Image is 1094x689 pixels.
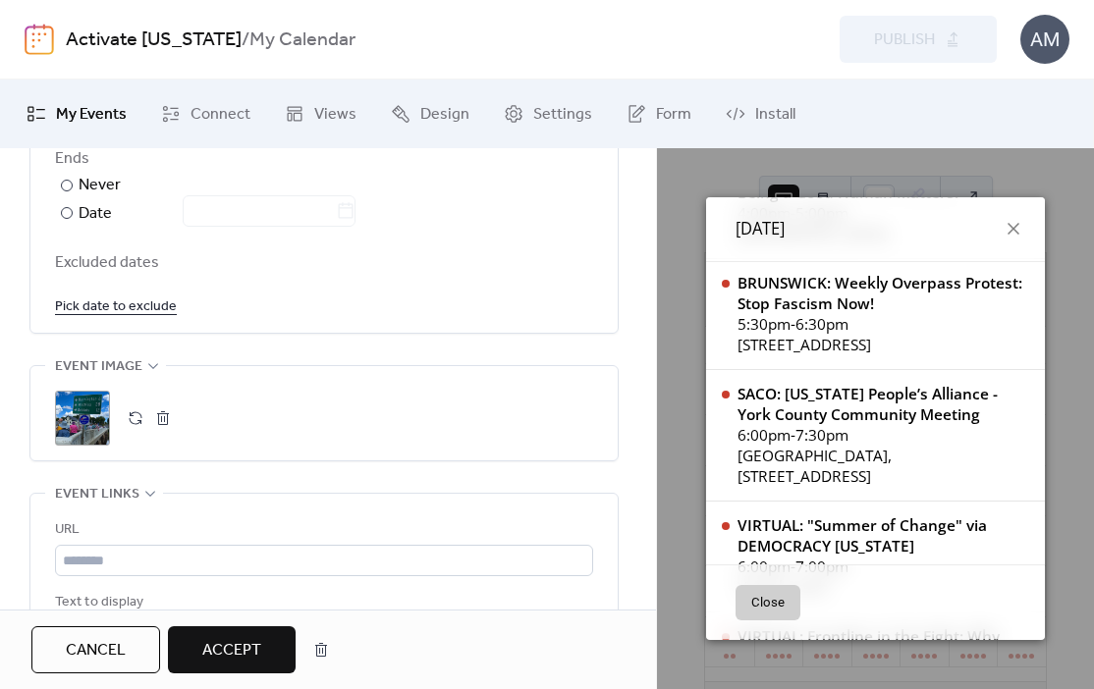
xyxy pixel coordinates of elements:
button: Accept [168,626,296,673]
a: My Events [12,87,141,140]
span: Excluded dates [55,251,593,275]
span: - [791,314,795,335]
div: AM [1020,15,1069,64]
span: Event image [55,355,142,379]
a: Install [711,87,810,140]
span: Install [755,103,795,127]
span: Pick date to exclude [55,295,177,319]
a: Activate [US_STATE] [66,22,242,59]
a: Form [612,87,706,140]
button: Cancel [31,626,160,673]
span: Cancel [66,639,126,662]
img: logo [25,24,54,55]
a: Settings [489,87,607,140]
span: Event links [55,483,139,506]
div: Text to display [55,591,589,614]
div: VIRTUAL: "Summer of Change" via DEMOCRACY [US_STATE] [738,515,1029,556]
a: Connect [146,87,265,140]
div: Ends [55,147,589,171]
span: 7:00pm [795,556,848,577]
span: Connect [191,103,250,127]
span: My Events [56,103,127,127]
span: 6:30pm [795,314,848,335]
div: ; [55,391,110,446]
div: Date [79,201,356,227]
span: 5:30pm [738,314,791,335]
b: / [242,22,249,59]
span: 7:30pm [795,425,848,446]
span: 6:00pm [738,425,791,446]
span: Design [420,103,469,127]
div: Never [79,174,122,197]
div: URL [55,518,589,542]
a: Design [376,87,484,140]
a: Views [270,87,371,140]
div: SACO: [US_STATE] People’s Alliance - York County Community Meeting [738,384,1029,425]
button: Close [736,585,800,620]
span: Settings [533,103,592,127]
span: - [791,556,795,577]
span: - [791,425,795,446]
span: [DATE] [736,217,785,241]
b: My Calendar [249,22,356,59]
span: Accept [202,639,261,662]
span: 6:00pm [738,556,791,577]
span: Views [314,103,356,127]
span: Form [656,103,691,127]
div: [STREET_ADDRESS] [738,335,1029,355]
div: [GEOGRAPHIC_DATA], [STREET_ADDRESS] [738,446,1029,487]
div: BRUNSWICK: Weekly Overpass Protest: Stop Fascism Now! [738,273,1029,314]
